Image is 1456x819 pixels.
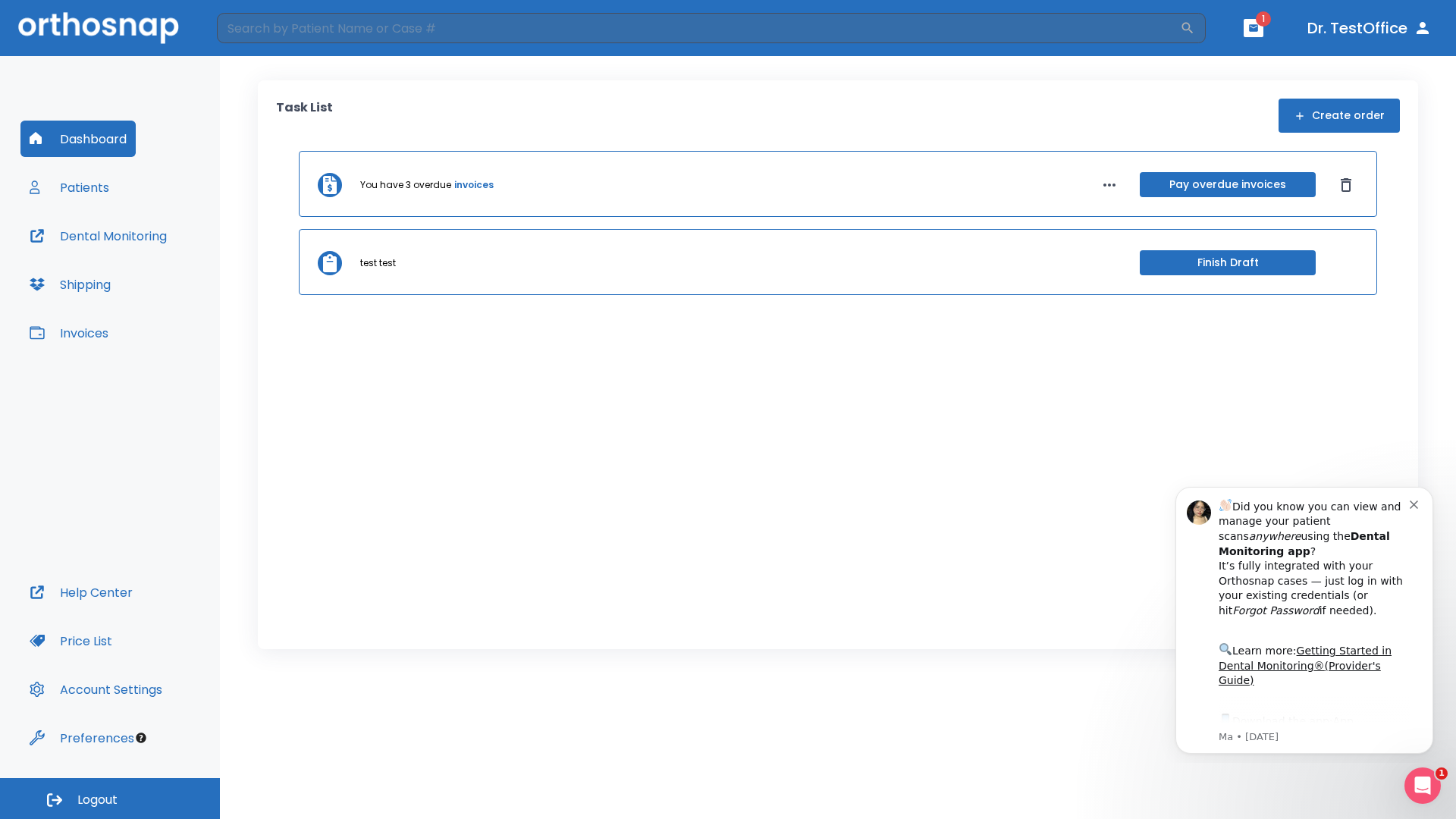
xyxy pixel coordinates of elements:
[1140,250,1316,275] button: Finish Draft
[1301,14,1438,42] button: Dr. TestOffice
[77,792,118,808] span: Logout
[20,218,176,254] button: Dental Monitoring
[20,623,121,659] button: Price List
[257,24,269,36] button: Dismiss notification
[20,169,118,206] button: Patients
[360,256,396,270] p: test test
[20,720,143,756] button: Preferences
[1140,172,1316,197] button: Pay overdue invoices
[454,178,494,192] a: invoices
[1436,767,1448,780] span: 1
[20,574,142,610] button: Help Center
[217,13,1180,43] input: Search by Patient Name or Case #
[66,257,257,271] p: Message from Ma, sent 8w ago
[20,121,136,157] button: Dashboard
[1334,173,1358,197] button: Dismiss
[360,178,451,192] p: You have 3 overdue
[1404,767,1441,804] iframe: Intercom live chat
[276,99,333,133] p: Task List
[20,266,120,303] button: Shipping
[66,242,201,269] a: App Store
[1279,99,1400,133] button: Create order
[1256,11,1271,27] span: 1
[66,238,257,315] div: Download the app: | ​ Let us know if you need help getting started!
[134,731,148,745] div: Tooltip anchor
[18,12,179,43] img: Orthosnap
[20,315,118,351] button: Invoices
[1153,473,1456,763] iframe: Intercom notifications message
[20,671,171,708] button: Account Settings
